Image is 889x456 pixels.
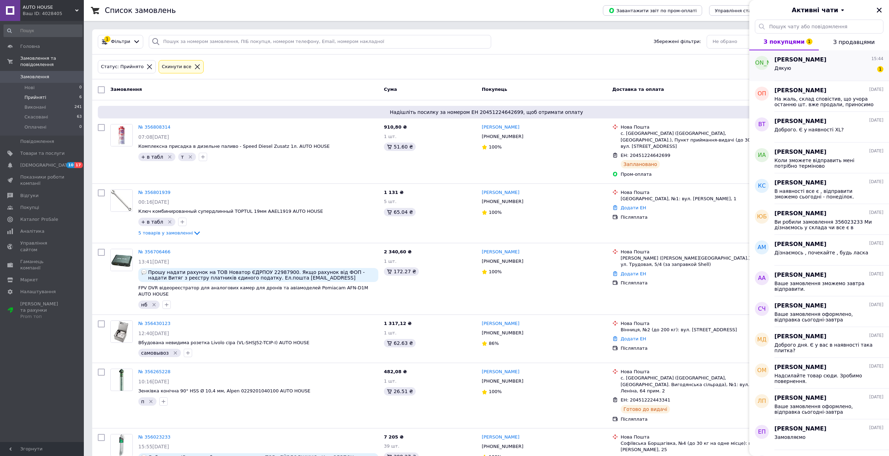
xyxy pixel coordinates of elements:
a: № 356808314 [138,124,170,130]
span: [PERSON_NAME] та рахунки [20,301,65,320]
div: Готово до видачі [621,405,670,413]
span: [PERSON_NAME] [774,117,826,125]
span: Товари та послуги [20,150,65,157]
a: № 356430123 [138,321,170,326]
span: Збережені фільтри: [654,38,701,45]
span: ИА [758,151,766,159]
div: Заплановано [621,160,660,168]
a: Додати ЕН [621,205,646,210]
a: Додати ЕН [621,271,646,276]
span: Дякую [774,65,791,71]
div: Післяплата [621,280,763,286]
span: [PERSON_NAME] [774,425,826,433]
span: Налаштування [20,289,56,295]
div: 26.51 ₴ [384,387,416,396]
span: З продавцями [833,39,875,45]
button: ОП[PERSON_NAME][DATE]На жаль, склад сповістив, що учора останню шт. вже продали, приносимо вибаче... [749,81,889,112]
span: ЕН: 20451224642699 [621,153,670,158]
span: 100% [489,210,502,215]
span: [PERSON_NAME] [774,240,826,248]
span: Комплексна присадка в дизельне паливо - Speed Diesel Zusatz 1л. AUTO HOUSE [138,144,330,149]
span: Доставка та оплата [612,87,664,92]
span: 910,80 ₴ [384,124,407,130]
button: З покупцями1 [749,34,819,50]
a: Фото товару [110,320,133,343]
span: 241 [74,104,82,110]
div: Статус: Прийнято [100,63,145,71]
span: 1 131 ₴ [384,190,403,195]
img: Фото товару [111,321,132,342]
span: 5 шт. [384,199,396,204]
button: ВТ[PERSON_NAME][DATE]Доброго. Є у наявності XL? [749,112,889,143]
button: [PERSON_NAME][PERSON_NAME]15:44Дякую1 [749,50,889,81]
span: 2 340,60 ₴ [384,249,411,254]
a: 5 товарів у замовленні [138,230,201,236]
span: Прошу надати рахунок на ТОВ Новатор ЄДРПОУ 22987900. Якщо рахунок від ФОП - надати Витяг з реєстр... [148,269,376,281]
span: 13:41[DATE] [138,259,169,265]
button: З продавцями [819,34,889,50]
svg: Видалити мітку [167,154,173,160]
span: Ключ комбинированный супердлинный TOPTUL 19мм AAEL1919 AUTO HOUSE [138,209,323,214]
a: Зенківка конічна 90° HSS Ø 10,4 мм, Alpen 0229201040100 AUTO HOUSE [138,388,311,393]
div: Prom топ [20,313,65,320]
span: самовывоз [141,350,169,356]
span: FPV DVR відеореєстратор для аналогових камер для дронів та авіамоделей Pomiacam AFN-D1M AUTO HOUSE [138,285,368,297]
a: Фото товару [110,369,133,391]
a: № 356023233 [138,434,170,440]
a: [PERSON_NAME] [482,369,519,375]
span: Ваше замовлення зможемо завтра вiдправити. [774,281,874,292]
span: 1 шт. [384,259,396,264]
span: 1 317,12 ₴ [384,321,411,326]
button: КС[PERSON_NAME][DATE]В наявності все є , відправити зможемо сьогодні - понеділок. Замовлення акту... [749,173,889,204]
span: 12:40[DATE] [138,331,169,336]
div: [PHONE_NUMBER] [480,377,525,386]
div: 172.27 ₴ [384,267,419,276]
span: [DATE] [869,394,883,400]
div: Нова Пошта [621,249,763,255]
span: Прийняті [24,94,46,101]
span: Дізнаємось , почекайте , будь ласка [774,250,868,255]
span: Аналітика [20,228,44,234]
span: Маркет [20,277,38,283]
button: Активні чати [769,6,869,15]
span: [DATE] [869,363,883,369]
span: Повідомлення [20,138,54,145]
div: Вінниця, №2 (до 200 кг): вул. [STREET_ADDRESS] [621,327,763,333]
a: Фото товару [110,249,133,271]
span: 0 [79,124,82,130]
span: 7 205 ₴ [384,434,403,440]
div: с. [GEOGRAPHIC_DATA] ([GEOGRAPHIC_DATA], [GEOGRAPHIC_DATA].), Пункт приймання-видачі (до 30 кг): ... [621,130,763,150]
svg: Видалити мітку [151,302,157,307]
button: СЧ[PERSON_NAME][DATE]Ваше замовлення оформлено, вiдправка сьогоднi-завтра [749,296,889,327]
span: 1 [806,38,813,45]
svg: Видалити мітку [148,399,154,404]
span: [PERSON_NAME] [774,179,826,187]
span: [DATE] [869,210,883,216]
button: Управління статусами [709,5,774,16]
span: ЕП [758,428,766,436]
a: № 356801939 [138,190,170,195]
span: Ваше замовлення оформлено, вiдправка сьогоднi-завтра [774,404,874,415]
span: Замовлення [20,74,49,80]
div: Післяплата [621,214,763,220]
span: [DATE] [869,302,883,308]
button: Завантажити звіт по пром-оплаті [603,5,702,16]
span: т [181,154,184,160]
span: Покупці [20,204,39,211]
span: [DATE] [869,148,883,154]
span: Доброго. Є у наявності XL? [774,127,844,132]
span: [DATE] [869,87,883,93]
img: :speech_balloon: [141,269,147,275]
span: [PERSON_NAME] [739,59,785,67]
button: АА[PERSON_NAME][DATE]Ваше замовлення зможемо завтра вiдправити. [749,266,889,296]
span: 5 товарів у замовленні [138,230,193,236]
span: 6 [79,94,82,101]
span: 10:16[DATE] [138,379,169,384]
a: № 356706466 [138,249,170,254]
a: [PERSON_NAME] [482,434,519,441]
span: Надсилайте товар сюди. Зробимо повернення. [774,373,874,384]
span: Оплачені [24,124,46,130]
div: Cкинути все [160,63,193,71]
span: [DATE] [869,117,883,123]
